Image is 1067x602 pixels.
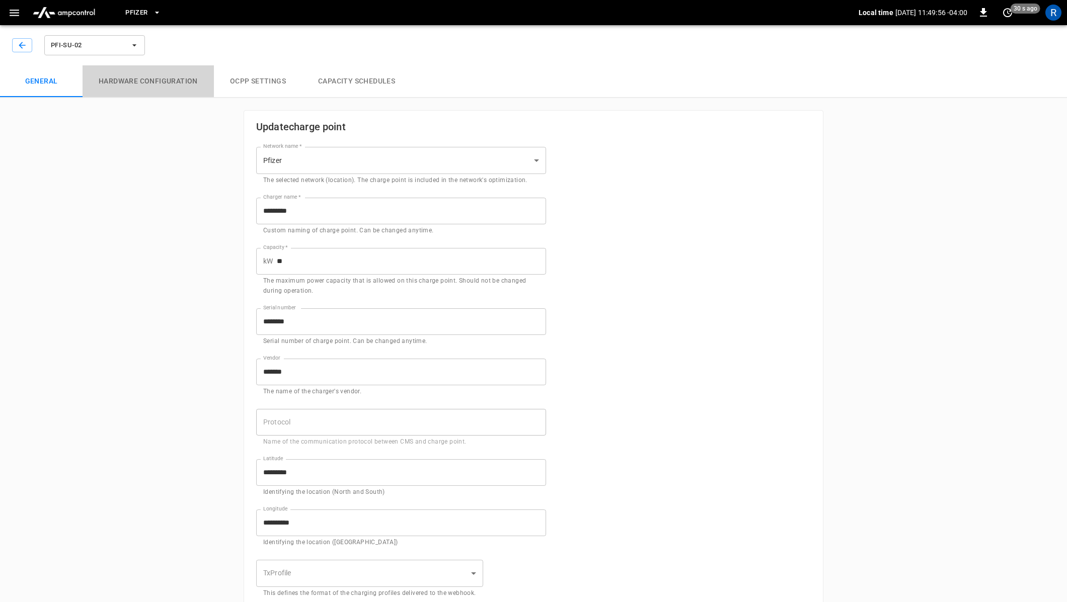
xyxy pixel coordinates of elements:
[121,3,165,23] button: Pfizer
[214,65,302,98] button: OCPP settings
[263,142,301,150] label: Network name
[263,304,296,312] label: Serial number
[263,336,539,347] p: Serial number of charge point. Can be changed anytime.
[29,3,99,22] img: ampcontrol.io logo
[263,588,476,598] p: This defines the format of the charging profiles delivered to the webhook.
[256,147,546,174] div: Pfizer
[51,40,125,51] span: PFI-SU-02
[859,8,893,18] p: Local time
[263,276,539,296] p: The maximum power capacity that is allowed on this charge point. Should not be changed during ope...
[83,65,214,98] button: Hardware configuration
[895,8,967,18] p: [DATE] 11:49:56 -04:00
[263,256,273,267] p: kW
[263,455,283,463] label: Latitude
[302,65,411,98] button: Capacity Schedules
[263,354,280,362] label: Vendor
[263,226,539,236] p: Custom naming of charge point. Can be changed anytime.
[256,119,546,135] h6: Update charge point
[263,387,539,397] p: The name of the charger's vendor.
[263,437,539,447] p: Name of the communication protocol between CMS and charge point.
[44,35,145,55] button: PFI-SU-02
[263,193,300,201] label: Charger name
[263,243,288,251] label: Capacity
[1011,4,1040,14] span: 30 s ago
[263,487,539,497] p: Identifying the location (North and South)
[1000,5,1016,21] button: set refresh interval
[263,505,287,513] label: Longitude
[263,176,539,186] p: The selected network (location). The charge point is included in the network's optimization.
[1045,5,1061,21] div: profile-icon
[263,538,539,548] p: Identifying the location ([GEOGRAPHIC_DATA])
[125,7,147,19] span: Pfizer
